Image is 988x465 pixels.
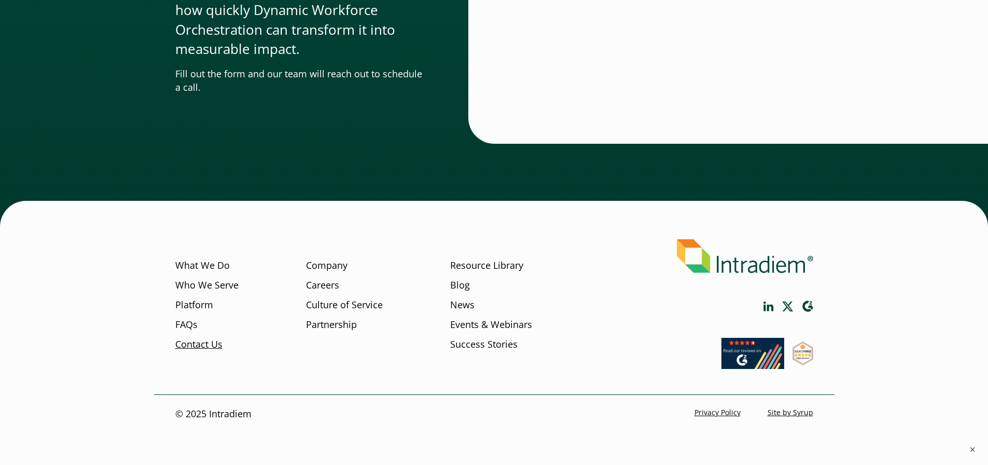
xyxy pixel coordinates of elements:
a: Platform [175,298,213,312]
a: Contact Us [175,338,222,351]
a: News [450,298,475,312]
p: © 2025 Intradiem [175,408,252,421]
a: Link opens in a new window [763,302,774,311]
a: Events & Webinars [450,318,532,332]
a: Success Stories [450,338,518,351]
a: Privacy Policy [694,408,741,418]
a: FAQs [175,318,198,332]
p: Fill out the form and our team will reach out to schedule a call. [175,67,427,94]
a: Resource Library [450,259,523,272]
button: × [967,444,978,455]
a: Link opens in a new window [721,359,784,372]
a: Company [306,259,347,272]
img: Read our reviews on G2 [721,338,784,369]
a: Careers [306,279,339,292]
a: Link opens in a new window [782,302,794,311]
a: Culture of Service [306,298,383,312]
a: Partnership [306,318,357,332]
a: Who We Serve [175,279,239,292]
a: Link opens in a new window [792,355,813,368]
img: SourceForge User Reviews [792,341,813,365]
a: What We Do [175,259,230,272]
img: Intradiem [677,239,813,273]
a: Link opens in a new window [802,300,813,312]
a: Blog [450,279,470,292]
a: Site by Syrup [768,408,813,418]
